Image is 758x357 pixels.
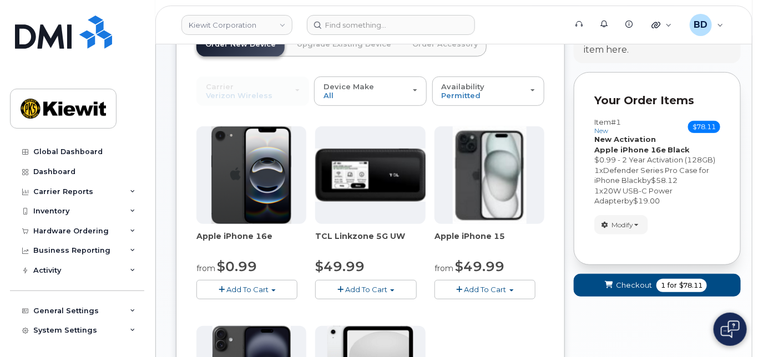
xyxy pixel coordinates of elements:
div: Quicklinks [644,14,680,36]
strong: Black [668,145,690,154]
span: Availability [442,82,485,91]
span: All [324,91,333,100]
strong: Apple iPhone 16e [594,145,666,154]
strong: New Activation [594,135,656,144]
span: $58.12 [651,176,678,185]
button: Device Make All [314,76,427,105]
small: new [594,127,608,135]
span: #1 [611,118,621,126]
span: BD [694,18,708,32]
input: Find something... [307,15,475,35]
a: Order New Device [196,32,285,57]
img: linkzone5g.png [315,149,425,202]
button: Availability Permitted [432,76,545,105]
span: Add To Cart [345,285,387,294]
h3: Item [594,118,621,134]
button: Checkout 1 for $78.11 [574,274,741,297]
button: Add To Cart [434,280,535,299]
div: Barbara Dye [682,14,731,36]
span: $78.11 [679,280,703,290]
span: 1 [594,186,599,195]
img: Open chat [721,320,740,338]
button: Modify [594,215,648,234]
span: 1 [661,280,665,290]
button: Add To Cart [196,280,297,299]
span: Add To Cart [464,285,507,294]
div: Apple iPhone 15 [434,231,544,253]
span: $78.11 [688,121,720,133]
div: Apple iPhone 16e [196,231,306,253]
small: from [196,263,215,273]
span: $49.99 [455,258,504,274]
a: Kiewit Corporation [181,15,292,35]
span: 1 [594,166,599,175]
a: Order Accessory [403,32,487,57]
a: Upgrade Existing Device [288,32,400,57]
div: x by [594,165,720,186]
div: x by [594,186,720,206]
span: Device Make [324,82,374,91]
img: iphone16e.png [211,126,291,224]
span: $19.00 [633,196,660,205]
span: 20W USB-C Power Adapter [594,186,673,206]
img: iphone15.jpg [453,126,527,224]
span: Defender Series Pro Case for iPhone Black [594,166,709,185]
span: for [665,280,679,290]
span: Add To Cart [226,285,269,294]
span: Checkout [616,280,652,290]
div: TCL Linkzone 5G UW [315,231,425,253]
button: Add To Cart [315,280,416,299]
span: Permitted [442,91,481,100]
span: $49.99 [315,258,365,274]
small: from [434,263,453,273]
div: $0.99 - 2 Year Activation (128GB) [594,155,720,165]
span: Modify [612,220,633,230]
p: Your Order Items [594,93,720,109]
span: $0.99 [217,258,257,274]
